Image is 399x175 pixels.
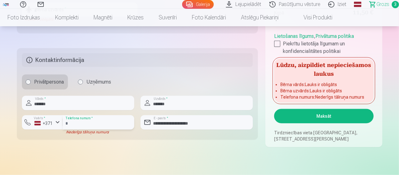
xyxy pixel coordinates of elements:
[274,40,373,55] label: Piekrītu lietotāja līgumam un konfidencialitātes politikai
[63,130,134,135] div: Nederīgs tālruņa numurs
[22,115,63,130] button: Valsts*+371
[280,88,367,94] li: Bērna uzvārds : Lauks ir obligāts
[32,116,47,121] label: Valsts
[233,9,286,26] a: Atslēgu piekariņi
[22,75,68,90] label: Privātpersona
[286,9,340,26] a: Visi produkti
[86,9,120,26] a: Magnēti
[26,80,31,85] input: Privātpersona
[315,33,354,39] a: Privātuma politika
[376,1,389,8] span: Grozs
[22,53,253,67] h5: Kontaktinformācija
[274,59,373,79] h5: Lūdzu, aizpildiet nepieciešamos laukus
[74,75,115,90] label: Uzņēmums
[78,80,83,85] input: Uzņēmums
[274,130,373,142] p: Tirdzniecības vieta [GEOGRAPHIC_DATA], [STREET_ADDRESS][PERSON_NAME]
[34,120,53,126] div: +371
[274,109,373,123] button: Maksāt
[392,1,399,8] span: 3
[274,33,314,39] a: Lietošanas līgums
[274,30,373,55] div: ,
[120,9,151,26] a: Krūzes
[184,9,233,26] a: Foto kalendāri
[48,9,86,26] a: Komplekti
[280,94,367,100] li: Telefona numurs : Nederīgs tālruņa numurs
[151,9,184,26] a: Suvenīri
[3,3,9,6] img: /fa1
[280,81,367,88] li: Bērna vārds : Lauks ir obligāts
